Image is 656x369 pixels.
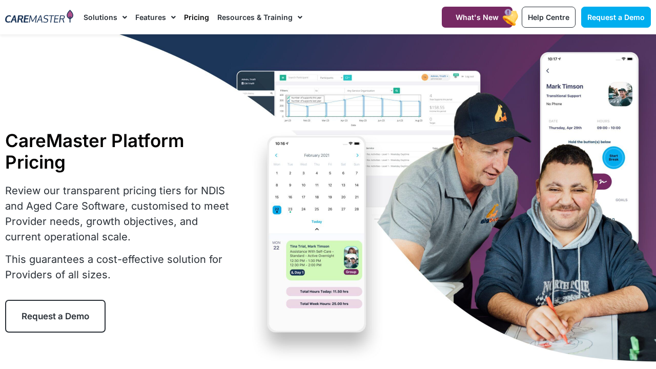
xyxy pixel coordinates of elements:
[5,10,73,25] img: CareMaster Logo
[522,7,576,28] a: Help Centre
[587,13,645,22] span: Request a Demo
[5,183,235,244] p: Review our transparent pricing tiers for NDIS and Aged Care Software, customised to meet Provider...
[22,311,89,321] span: Request a Demo
[456,13,499,22] span: What's New
[442,7,512,28] a: What's New
[5,252,235,282] p: This guarantees a cost-effective solution for Providers of all sizes.
[5,130,235,173] h1: CareMaster Platform Pricing
[5,300,106,333] a: Request a Demo
[581,7,651,28] a: Request a Demo
[528,13,569,22] span: Help Centre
